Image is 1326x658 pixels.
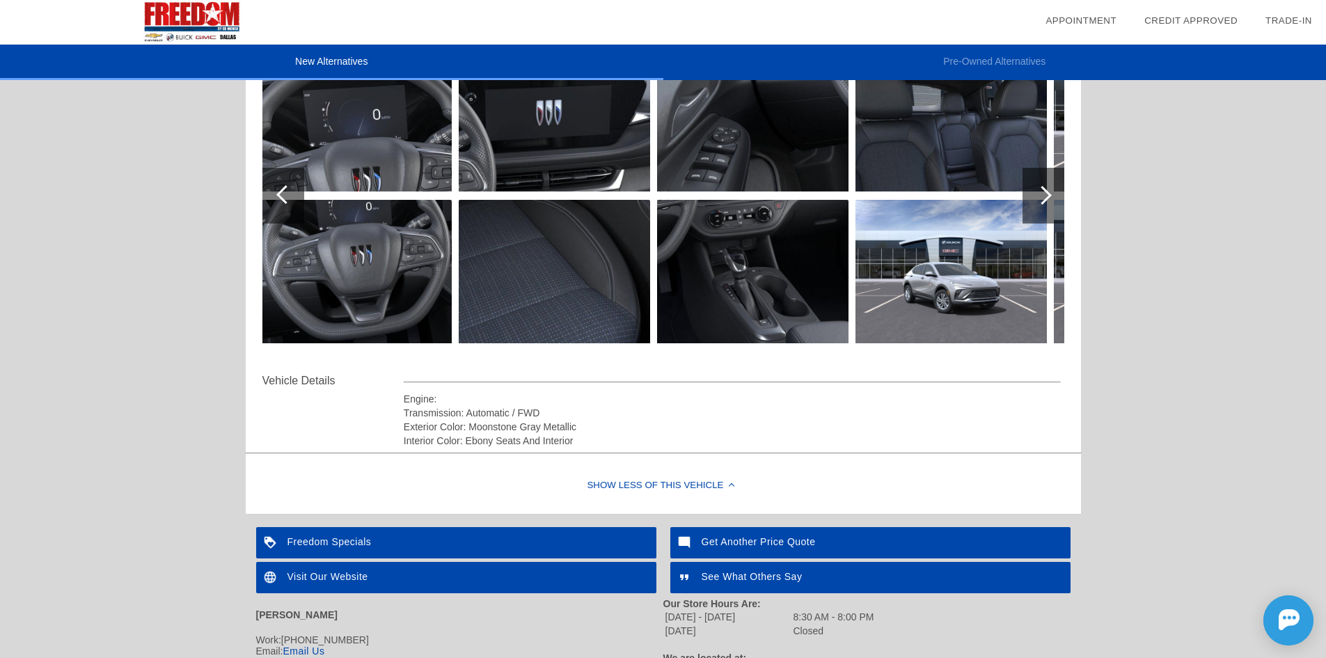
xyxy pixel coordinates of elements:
[1201,583,1326,658] iframe: Chat Assistance
[404,406,1061,420] div: Transmission: Automatic / FWD
[855,200,1047,343] img: 25.jpg
[256,562,656,593] a: Visit Our Website
[256,634,663,645] div: Work:
[670,527,1071,558] a: Get Another Price Quote
[260,48,452,191] img: 18.jpg
[256,527,656,558] a: Freedom Specials
[281,634,369,645] span: [PHONE_NUMBER]
[793,611,875,623] td: 8:30 AM - 8:00 PM
[657,200,849,343] img: 23.jpg
[1144,15,1238,26] a: Credit Approved
[404,392,1061,406] div: Engine:
[670,562,1071,593] a: See What Others Say
[283,645,324,657] a: Email Us
[256,527,287,558] img: ic_loyalty_white_24dp_2x.png
[256,562,287,593] img: ic_language_white_24dp_2x.png
[665,611,791,623] td: [DATE] - [DATE]
[1054,48,1245,191] img: 26.jpg
[665,625,791,637] td: [DATE]
[459,48,650,191] img: 20.jpg
[670,562,702,593] img: ic_format_quote_white_24dp_2x.png
[1045,15,1116,26] a: Appointment
[1265,15,1312,26] a: Trade-In
[404,434,1061,448] div: Interior Color: Ebony Seats And Interior
[855,48,1047,191] img: 24.jpg
[1054,200,1245,343] img: 27.jpg
[657,48,849,191] img: 22.jpg
[256,609,338,620] strong: [PERSON_NAME]
[246,458,1081,514] div: Show Less of this Vehicle
[262,373,404,389] div: Vehicle Details
[459,200,650,343] img: 21.jpg
[404,420,1061,434] div: Exterior Color: Moonstone Gray Metallic
[256,645,663,657] div: Email:
[670,527,702,558] img: ic_mode_comment_white_24dp_2x.png
[663,598,761,609] strong: Our Store Hours Are:
[793,625,875,637] td: Closed
[260,200,452,343] img: 19.jpg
